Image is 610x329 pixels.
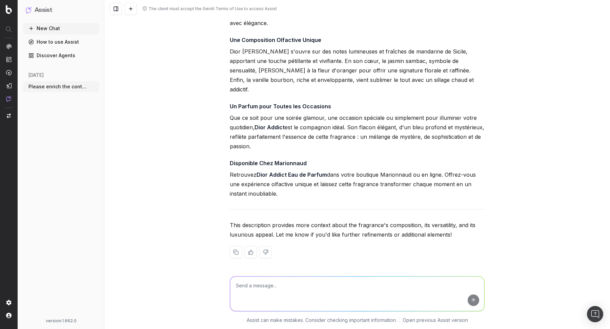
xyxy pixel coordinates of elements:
[148,6,277,12] div: The client must accept the GenAI Terms of Use to access Assist
[587,306,603,322] div: Open Intercom Messenger
[403,317,468,324] a: Open previous Assist version
[230,170,485,198] p: Retrouvez dans votre boutique Marionnaud ou en ligne. Offrez-vous une expérience olfactive unique...
[23,81,99,92] button: Please enrich the content of this page b
[6,313,12,318] img: My account
[230,113,485,151] p: Que ce soit pour une soirée glamour, une occasion spéciale ou simplement pour illuminer votre quo...
[230,159,485,167] h4: Disponible Chez Marionnaud
[6,44,12,49] img: Analytics
[6,83,12,88] img: Studio
[23,23,99,34] button: New Chat
[247,317,397,324] p: Assist can make mistakes. Consider checking important information.
[28,83,88,90] span: Please enrich the content of this page b
[6,70,12,75] img: Activation
[230,47,485,94] p: Dior [PERSON_NAME] s'ouvre sur des notes lumineuses et fraîches de mandarine de Sicile, apportant...
[6,300,12,305] img: Setting
[230,36,485,44] h4: Une Composition Olfactive Unique
[28,72,44,79] span: [DATE]
[230,220,485,239] p: This description provides more context about the fragrance's composition, its versatility, and it...
[7,113,11,118] img: Switch project
[23,37,99,47] a: How to use Assist
[6,5,12,14] img: Botify logo
[230,102,485,110] h4: Un Parfum pour Toutes les Occasions
[6,96,12,102] img: Assist
[255,124,285,131] strong: Dior Addict
[26,7,32,13] img: Assist
[26,318,96,324] div: version: 1.662.0
[26,5,96,15] button: Assist
[23,50,99,61] a: Discover Agents
[257,171,327,178] strong: Dior Addict Eau de Parfum
[35,5,52,15] h1: Assist
[6,57,12,62] img: Intelligence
